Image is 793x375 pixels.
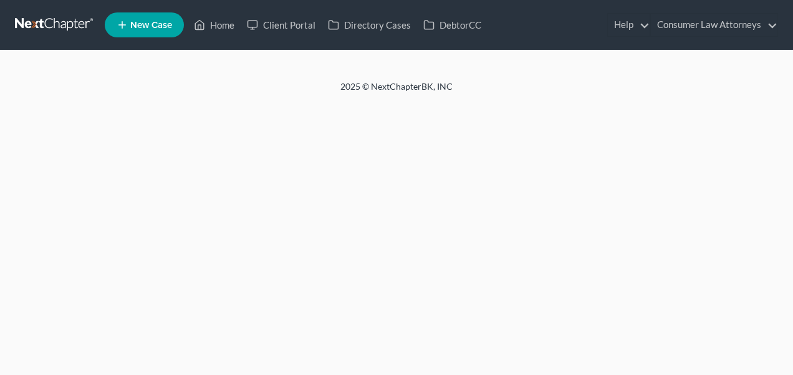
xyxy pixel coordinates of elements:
a: DebtorCC [417,14,488,36]
a: Home [188,14,241,36]
a: Help [608,14,650,36]
a: Client Portal [241,14,322,36]
a: Directory Cases [322,14,417,36]
a: Consumer Law Attorneys [651,14,777,36]
new-legal-case-button: New Case [105,12,184,37]
div: 2025 © NextChapterBK, INC [41,80,752,103]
